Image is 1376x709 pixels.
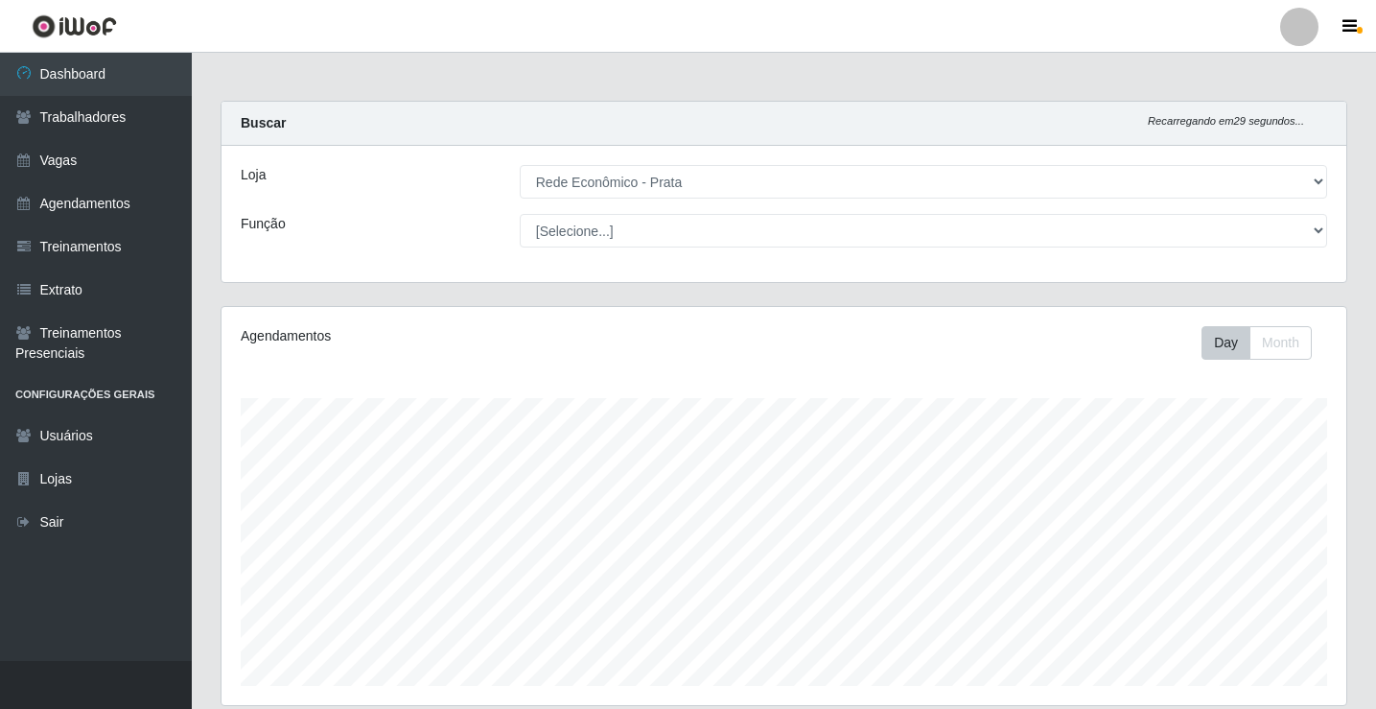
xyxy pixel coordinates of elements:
[1201,326,1327,360] div: Toolbar with button groups
[241,115,286,130] strong: Buscar
[241,214,286,234] label: Função
[241,165,266,185] label: Loja
[1148,115,1304,127] i: Recarregando em 29 segundos...
[1249,326,1312,360] button: Month
[32,14,117,38] img: CoreUI Logo
[1201,326,1312,360] div: First group
[241,326,677,346] div: Agendamentos
[1201,326,1250,360] button: Day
